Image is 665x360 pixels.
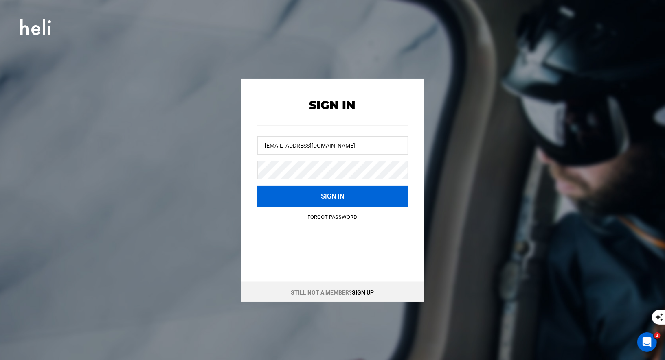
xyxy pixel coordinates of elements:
[257,186,408,207] button: Sign in
[257,99,408,111] h2: Sign In
[257,136,408,155] input: Username
[352,289,374,296] a: Sign up
[241,282,424,302] div: Still not a member?
[637,332,657,352] iframe: Intercom live chat
[308,214,358,220] a: Forgot Password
